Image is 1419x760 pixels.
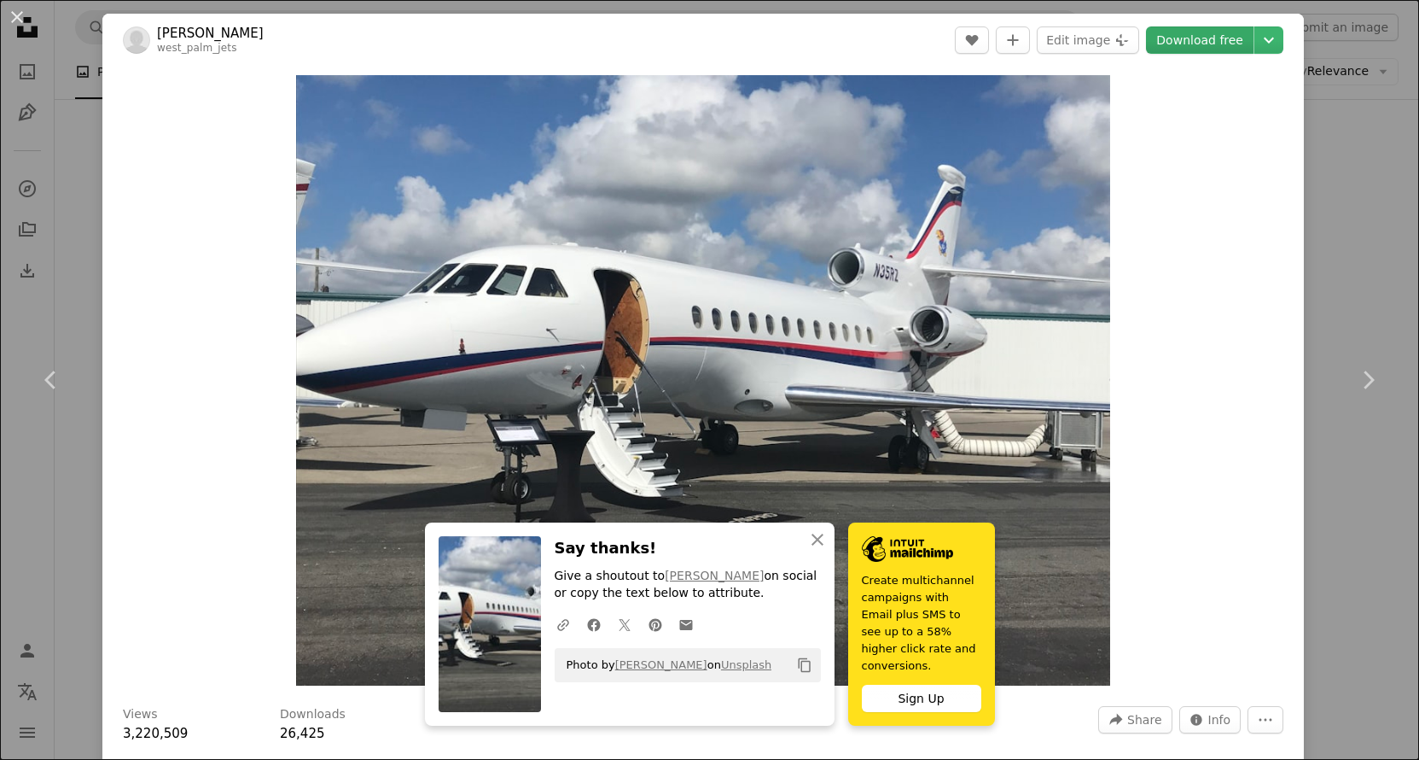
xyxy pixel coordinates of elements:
[665,569,764,582] a: [PERSON_NAME]
[157,42,237,54] a: west_palm_jets
[280,706,346,723] h3: Downloads
[296,75,1109,686] img: white airliner on gray pavement
[671,607,701,641] a: Share over email
[862,536,953,562] img: file-1690386555781-336d1949dad1image
[862,572,981,675] span: Create multichannel campaigns with Email plus SMS to see up to a 58% higher click rate and conver...
[609,607,640,641] a: Share on Twitter
[1127,707,1161,733] span: Share
[1098,706,1172,734] button: Share this image
[296,75,1109,686] button: Zoom in on this image
[955,26,989,54] button: Like
[123,26,150,54] img: Go to Yuri G.'s profile
[615,658,707,671] a: [PERSON_NAME]
[862,685,981,712] div: Sign Up
[1208,707,1231,733] span: Info
[848,523,995,726] a: Create multichannel campaigns with Email plus SMS to see up to a 58% higher click rate and conver...
[123,726,188,741] span: 3,220,509
[640,607,671,641] a: Share on Pinterest
[123,706,158,723] h3: Views
[996,26,1030,54] button: Add to Collection
[555,536,821,561] h3: Say thanks!
[1037,26,1139,54] button: Edit image
[1317,298,1419,462] a: Next
[157,25,264,42] a: [PERSON_NAME]
[280,726,325,741] span: 26,425
[1247,706,1283,734] button: More Actions
[555,568,821,602] p: Give a shoutout to on social or copy the text below to attribute.
[1179,706,1242,734] button: Stats about this image
[721,658,771,671] a: Unsplash
[1254,26,1283,54] button: Choose download size
[579,607,609,641] a: Share on Facebook
[1146,26,1253,54] a: Download free
[790,651,819,680] button: Copy to clipboard
[558,652,772,679] span: Photo by on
